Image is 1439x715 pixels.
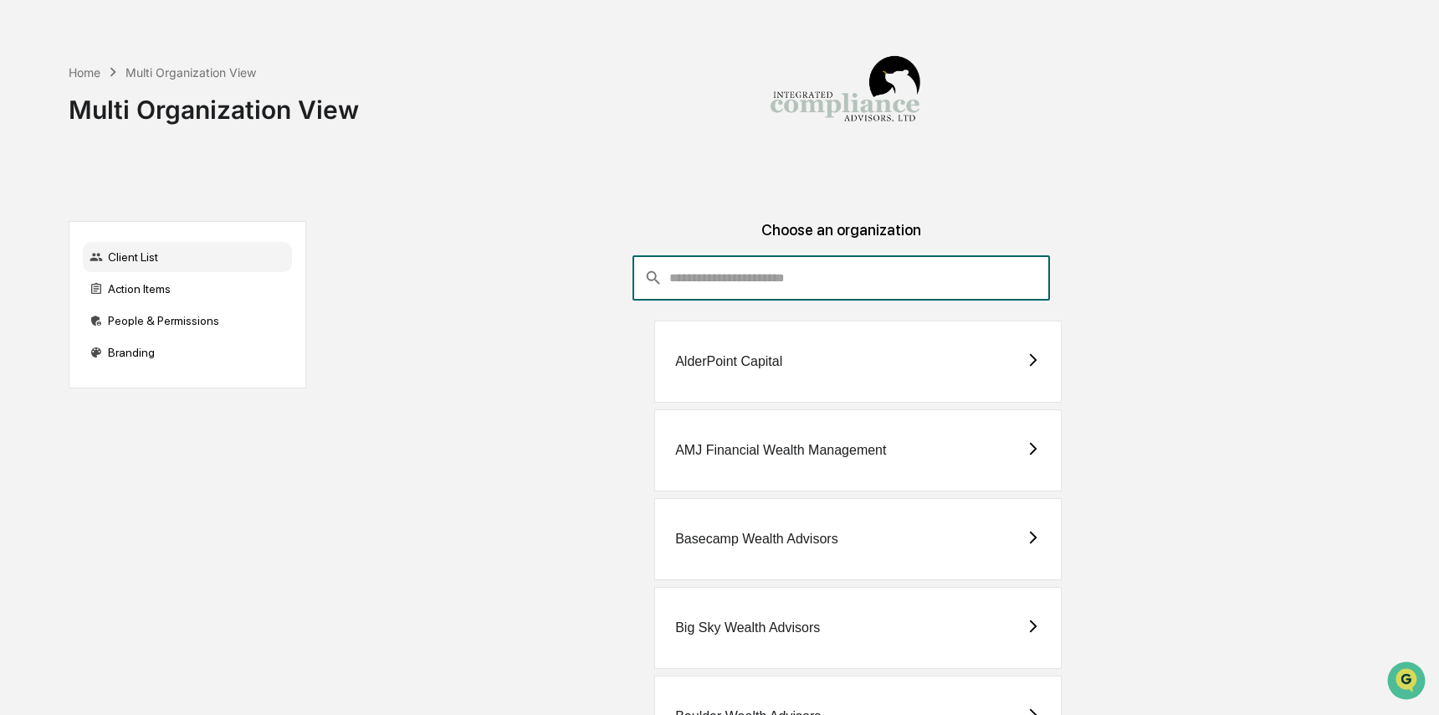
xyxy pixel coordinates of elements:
img: 1746055101610-c473b297-6a78-478c-a979-82029cc54cd1 [17,128,47,158]
a: Powered byPylon [118,283,202,296]
div: Multi Organization View [125,65,256,80]
iframe: Open customer support [1385,660,1431,705]
div: 🖐️ [17,213,30,226]
div: People & Permissions [83,306,292,336]
div: AMJ Financial Wealth Management [675,443,886,458]
img: Integrated Compliance Advisors [761,13,929,181]
a: 🔎Data Lookup [10,236,112,266]
span: Data Lookup [33,243,105,260]
div: Client List [83,242,292,272]
a: 🗄️Attestations [115,204,214,234]
button: Start new chat [284,133,305,153]
p: How can we help? [17,35,305,62]
div: consultant-dashboard__filter-organizations-search-bar [632,255,1050,301]
a: 🖐️Preclearance [10,204,115,234]
span: Attestations [138,211,207,228]
div: Basecamp Wealth Advisors [675,532,837,547]
div: We're available if you need us! [57,145,212,158]
div: Start new chat [57,128,274,145]
span: Pylon [166,284,202,296]
div: Choose an organization [320,221,1364,255]
div: Big Sky Wealth Advisors [675,620,820,635]
div: Action Items [83,274,292,304]
div: Multi Organization View [69,81,359,125]
div: 🗄️ [121,213,135,226]
div: Home [69,65,100,80]
div: Branding [83,337,292,368]
div: AlderPoint Capital [675,354,782,369]
span: Preclearance [33,211,108,228]
div: 🔎 [17,244,30,258]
